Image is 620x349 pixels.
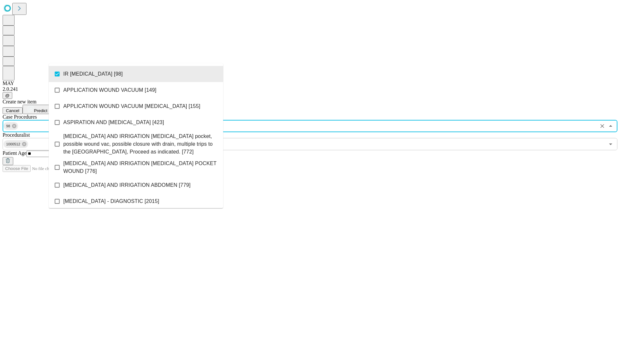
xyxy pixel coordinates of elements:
[6,108,19,113] span: Cancel
[63,86,156,94] span: APPLICATION WOUND VACUUM [149]
[606,122,615,131] button: Close
[63,197,159,205] span: [MEDICAL_DATA] - DIAGNOSTIC [2015]
[3,86,617,92] div: 2.0.241
[63,160,218,175] span: [MEDICAL_DATA] AND IRRIGATION [MEDICAL_DATA] POCKET WOUND [776]
[3,80,617,86] div: MAY
[4,122,18,130] div: 98
[63,132,218,156] span: [MEDICAL_DATA] AND IRRIGATION [MEDICAL_DATA] pocket, possible wound vac, possible closure with dr...
[63,181,191,189] span: [MEDICAL_DATA] AND IRRIGATION ABDOMEN [779]
[3,99,36,104] span: Create new item
[3,114,37,120] span: Scheduled Procedure
[63,102,200,110] span: APPLICATION WOUND VACUUM [MEDICAL_DATA] [155]
[63,119,164,126] span: ASPIRATION AND [MEDICAL_DATA] [423]
[3,92,12,99] button: @
[3,107,23,114] button: Cancel
[5,93,10,98] span: @
[4,141,23,148] span: 1000512
[34,108,47,113] span: Predict
[3,150,26,156] span: Patient Age
[4,140,28,148] div: 1000512
[4,122,13,130] span: 98
[606,140,615,149] button: Open
[3,132,30,138] span: Proceduralist
[598,122,607,131] button: Clear
[23,105,52,114] button: Predict
[63,70,123,78] span: IR [MEDICAL_DATA] [98]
